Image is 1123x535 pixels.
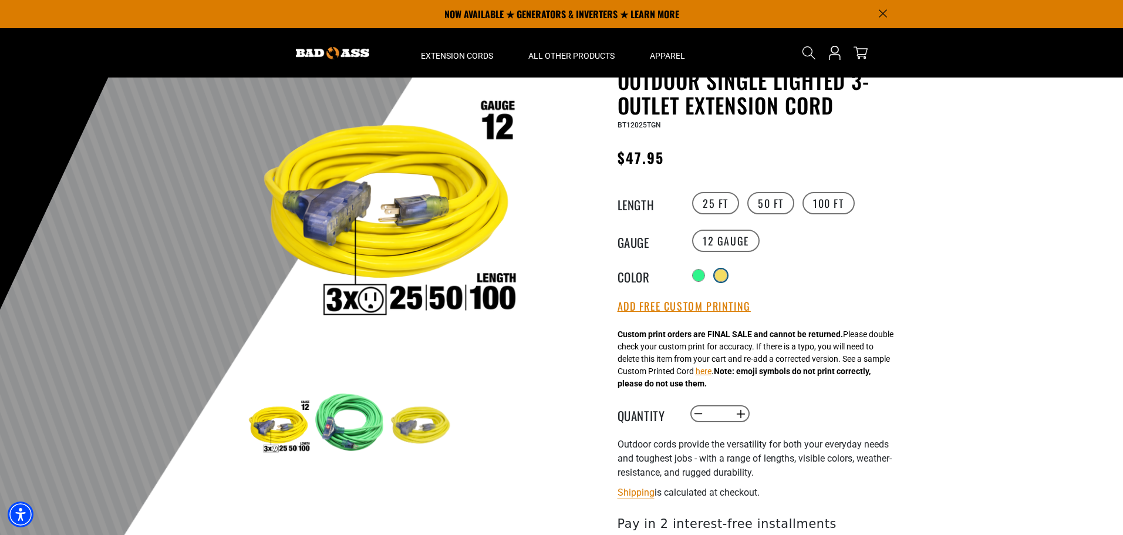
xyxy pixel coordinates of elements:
div: Accessibility Menu [8,502,33,527]
div: is calculated at checkout. [618,484,905,500]
label: 25 FT [692,192,739,214]
label: 50 FT [747,192,794,214]
div: Please double check your custom print for accuracy. If there is a typo, you will need to delete t... [618,328,893,390]
label: 12 Gauge [692,230,760,252]
a: Open this option [825,28,844,78]
span: Outdoor cords provide the versatility for both your everyday needs and toughest jobs - with a ran... [618,439,892,478]
a: cart [851,46,870,60]
img: green [315,393,383,451]
button: here [696,365,711,378]
summary: Search [800,43,818,62]
legend: Gauge [618,233,676,248]
span: $47.95 [618,147,664,168]
strong: Note: emoji symbols do not print correctly, please do not use them. [618,366,871,388]
label: Quantity [618,406,676,422]
a: Shipping [618,487,655,498]
span: All Other Products [528,51,615,61]
legend: Color [618,268,676,283]
span: Apparel [650,51,685,61]
button: Add Free Custom Printing [618,300,751,313]
h1: Outdoor Single Lighted 3-Outlet Extension Cord [618,68,905,117]
strong: Custom print orders are FINAL SALE and cannot be returned. [618,329,843,339]
summary: Apparel [632,28,703,78]
summary: Extension Cords [403,28,511,78]
legend: Length [618,196,676,211]
img: Bad Ass Extension Cords [296,47,369,59]
span: BT12025TGN [618,121,661,129]
span: Extension Cords [421,51,493,61]
summary: All Other Products [511,28,632,78]
img: yellow [386,393,454,462]
label: 100 FT [802,192,855,214]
